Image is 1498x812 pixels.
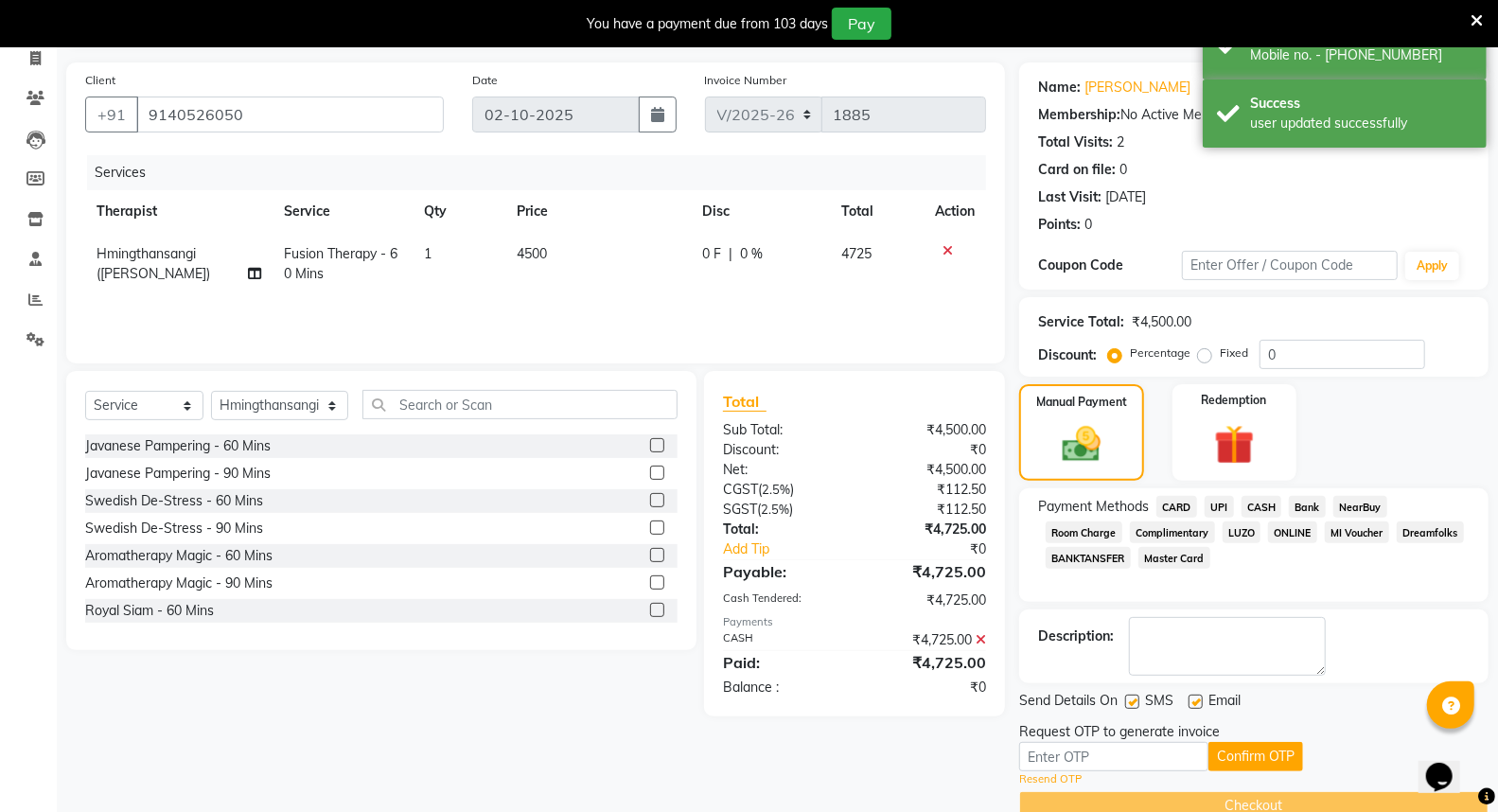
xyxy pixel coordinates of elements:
span: Hmingthansangi ([PERSON_NAME]) [97,245,210,282]
div: Request OTP to generate invoice [1019,722,1220,742]
input: Enter OTP [1019,742,1208,771]
div: [DATE] [1105,187,1146,207]
span: SGST [723,501,757,518]
div: ₹4,500.00 [855,460,1000,480]
th: Action [924,190,986,233]
div: Aromatherapy Magic - 90 Mins [85,574,273,593]
img: _cash.svg [1050,422,1113,467]
div: ( ) [709,500,855,520]
span: CARD [1156,496,1197,518]
label: Date [472,72,498,89]
div: Success [1250,94,1472,114]
div: Balance : [709,678,855,697]
span: UPI [1205,496,1234,518]
span: CASH [1242,496,1282,518]
div: 0 [1119,160,1127,180]
div: ₹4,500.00 [1132,312,1191,332]
th: Price [505,190,691,233]
div: Royal Siam - 60 Mins [85,601,214,621]
a: Resend OTP [1019,771,1082,787]
div: user updated successfully [1250,114,1472,133]
span: | [729,244,732,264]
div: Net: [709,460,855,480]
label: Invoice Number [705,72,787,89]
input: Search by Name/Mobile/Email/Code [136,97,444,132]
div: Card on file: [1038,160,1116,180]
div: Service Total: [1038,312,1124,332]
div: ₹4,725.00 [855,560,1000,583]
span: Email [1208,691,1241,715]
span: ONLINE [1268,521,1317,543]
span: 4725 [841,245,872,262]
span: LUZO [1223,521,1261,543]
div: Name: [1038,78,1081,97]
th: Qty [413,190,505,233]
iframe: chat widget [1419,736,1479,793]
div: Swedish De-Stress - 60 Mins [85,491,263,511]
div: Swedish De-Stress - 90 Mins [85,519,263,538]
th: Disc [691,190,830,233]
span: MI Voucher [1325,521,1389,543]
div: CASH [709,630,855,650]
div: Payable: [709,560,855,583]
span: 2.5% [762,482,790,497]
span: Fusion Therapy - 60 Mins [284,245,397,282]
a: Add Tip [709,539,878,559]
span: BANKTANSFER [1046,547,1131,569]
span: Bank [1289,496,1326,518]
span: NearBuy [1333,496,1387,518]
div: Discount: [1038,345,1097,365]
div: Payments [723,614,986,630]
button: +91 [85,97,138,132]
div: ₹4,725.00 [855,630,1000,650]
div: ₹4,725.00 [855,520,1000,539]
div: Services [87,155,1000,190]
div: Discount: [709,440,855,460]
span: 0 F [702,244,721,264]
span: Send Details On [1019,691,1118,715]
div: Cash Tendered: [709,591,855,610]
div: Sub Total: [709,420,855,440]
span: Payment Methods [1038,497,1149,517]
span: CGST [723,481,758,498]
th: Therapist [85,190,273,233]
div: ₹0 [879,539,1000,559]
div: ₹4,725.00 [855,591,1000,610]
span: Master Card [1138,547,1210,569]
button: Apply [1405,252,1459,280]
span: 2.5% [761,502,789,517]
div: ₹0 [855,440,1000,460]
div: Javanese Pampering - 60 Mins [85,436,271,456]
button: Confirm OTP [1208,742,1303,771]
div: Total Visits: [1038,132,1113,152]
span: Room Charge [1046,521,1122,543]
div: Total: [709,520,855,539]
th: Service [273,190,413,233]
div: Membership: [1038,105,1120,125]
div: ( ) [709,480,855,500]
div: No Active Membership [1038,105,1470,125]
span: 1 [424,245,432,262]
span: Dreamfolks [1397,521,1464,543]
a: [PERSON_NAME] [1084,78,1190,97]
div: You have a payment due from 103 days [587,14,828,34]
span: Total [723,392,767,412]
label: Client [85,72,115,89]
img: _gift.svg [1202,420,1267,469]
div: Paid: [709,651,855,674]
div: Aromatherapy Magic - 60 Mins [85,546,273,566]
div: Last Visit: [1038,187,1101,207]
span: SMS [1145,691,1173,715]
div: ₹4,725.00 [855,651,1000,674]
th: Total [830,190,924,233]
div: Points: [1038,215,1081,235]
div: Coupon Code [1038,256,1182,275]
div: ₹112.50 [855,500,1000,520]
div: Description: [1038,627,1114,646]
span: 4500 [517,245,547,262]
div: 2 [1117,132,1124,152]
input: Enter Offer / Coupon Code [1182,251,1398,280]
div: ₹0 [855,678,1000,697]
label: Manual Payment [1036,394,1127,411]
label: Redemption [1202,392,1267,409]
